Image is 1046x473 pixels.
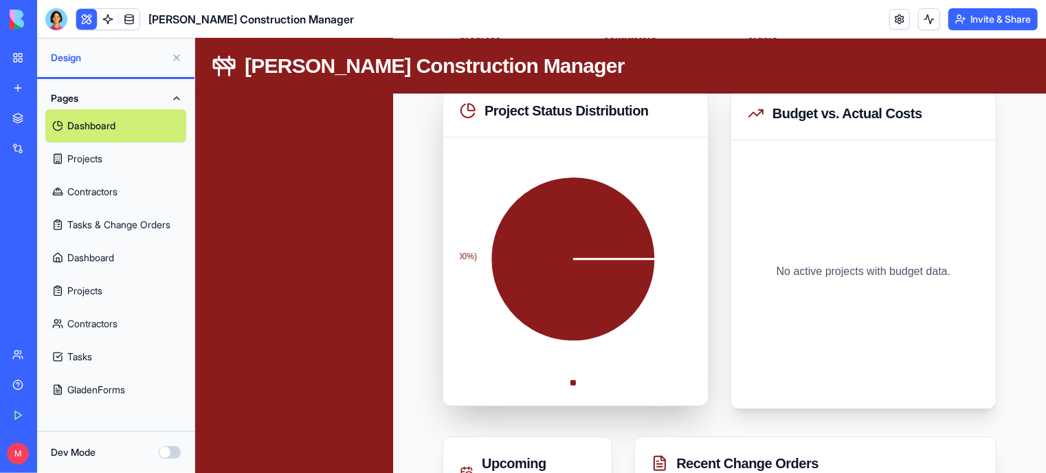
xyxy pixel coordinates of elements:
[9,5,35,32] button: go back
[7,443,29,465] span: M
[45,241,186,274] a: Dashboard
[456,415,784,434] div: Recent Change Orders
[82,419,192,430] a: Open in help center
[45,307,186,340] a: Contractors
[51,51,166,65] span: Design
[16,361,258,376] div: Did this answer your question?
[84,375,120,402] span: disappointed reaction
[45,208,186,241] a: Tasks & Change Orders
[45,175,186,208] a: Contractors
[45,87,186,109] button: Pages
[14,12,432,43] a: [PERSON_NAME] Construction Manager
[155,375,191,402] span: smiley reaction
[241,5,266,30] div: Close
[45,109,186,142] a: Dashboard
[553,113,784,353] div: No active projects with budget data.
[553,65,784,85] div: Budget vs. Actual Costs
[91,375,111,402] span: 😞
[120,375,155,402] span: neutral face reaction
[265,415,400,454] div: Upcoming Milestones
[45,274,186,307] a: Projects
[948,8,1038,30] button: Invite & Share
[10,10,95,29] img: logo
[215,5,241,32] button: Expand window
[265,63,496,82] div: Project Status Distribution
[45,373,186,406] a: GladenForms
[45,142,186,175] a: Projects
[51,445,96,459] label: Dev Mode
[45,340,186,373] a: Tasks
[148,11,354,27] span: [PERSON_NAME] Construction Manager
[163,375,183,402] span: 😃
[49,15,430,40] h1: [PERSON_NAME] Construction Manager
[127,375,147,402] span: 😐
